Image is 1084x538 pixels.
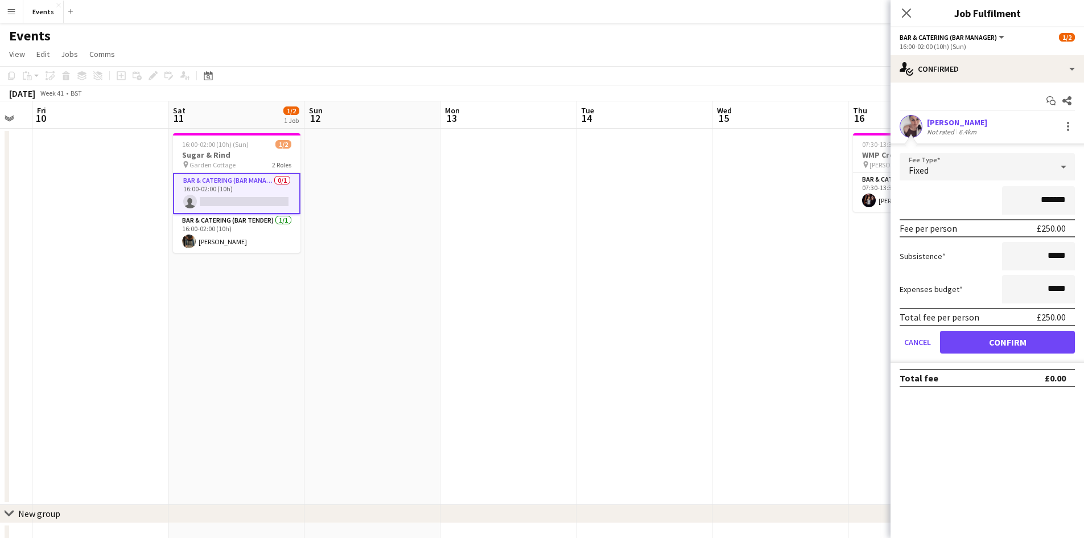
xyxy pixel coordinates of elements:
span: 13 [443,112,460,125]
span: 2 Roles [272,161,291,169]
button: Confirm [940,331,1075,354]
button: Cancel [900,331,935,354]
label: Subsistence [900,251,946,261]
div: 6.4km [957,128,979,136]
span: Fri [37,105,46,116]
app-job-card: 16:00-02:00 (10h) (Sun)1/2Sugar & Rind Garden Cottage2 RolesBar & Catering (Bar Manager)0/116:00-... [173,133,300,253]
app-card-role: Bar & Catering (Barista)1/107:30-13:30 (6h)[PERSON_NAME] [853,173,980,212]
button: Bar & Catering (Bar Manager) [900,33,1006,42]
div: £250.00 [1037,223,1066,234]
div: Total fee [900,372,938,384]
div: Fee per person [900,223,957,234]
span: Garden Cottage [189,161,236,169]
span: [PERSON_NAME] Yard [869,161,932,169]
span: Sun [309,105,323,116]
h3: Sugar & Rind [173,150,300,160]
span: View [9,49,25,59]
app-job-card: 07:30-13:30 (6h)1/1WMP Creative [PERSON_NAME] Yard1 RoleBar & Catering (Barista)1/107:30-13:30 (6... [853,133,980,212]
span: 16:00-02:00 (10h) (Sun) [182,140,249,149]
span: Wed [717,105,732,116]
span: Fixed [909,165,929,176]
span: 10 [35,112,46,125]
a: Edit [32,47,54,61]
app-card-role: Bar & Catering (Bar Manager)0/116:00-02:00 (10h) [173,173,300,214]
span: 11 [171,112,186,125]
button: Events [23,1,64,23]
div: Confirmed [891,55,1084,83]
span: 07:30-13:30 (6h) [862,140,908,149]
span: Sat [173,105,186,116]
a: Jobs [56,47,83,61]
span: Thu [853,105,867,116]
app-card-role: Bar & Catering (Bar Tender)1/116:00-02:00 (10h)[PERSON_NAME] [173,214,300,253]
span: Edit [36,49,50,59]
label: Expenses budget [900,284,963,294]
div: BST [71,89,82,97]
span: Mon [445,105,460,116]
div: [PERSON_NAME] [927,117,987,128]
span: Week 41 [38,89,66,97]
span: Jobs [61,49,78,59]
span: 16 [851,112,867,125]
span: 1/2 [275,140,291,149]
div: Not rated [927,128,957,136]
div: New group [18,508,60,519]
a: Comms [85,47,119,61]
div: 1 Job [284,116,299,125]
span: 1/2 [283,106,299,115]
span: Bar & Catering (Bar Manager) [900,33,997,42]
span: Tue [581,105,594,116]
div: £250.00 [1037,311,1066,323]
span: 12 [307,112,323,125]
h3: WMP Creative [853,150,980,160]
span: 14 [579,112,594,125]
div: [DATE] [9,88,35,99]
div: Total fee per person [900,311,979,323]
div: 16:00-02:00 (10h) (Sun) [900,42,1075,51]
span: 15 [715,112,732,125]
h3: Job Fulfilment [891,6,1084,20]
span: 1/2 [1059,33,1075,42]
span: Comms [89,49,115,59]
div: £0.00 [1045,372,1066,384]
a: View [5,47,30,61]
h1: Events [9,27,51,44]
